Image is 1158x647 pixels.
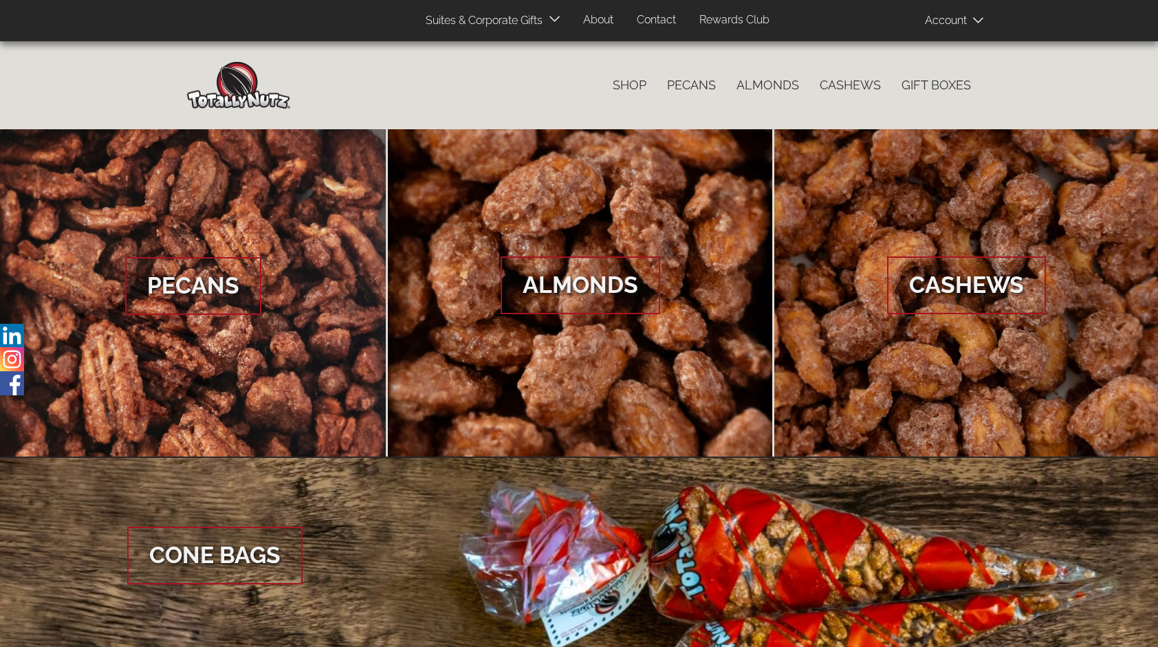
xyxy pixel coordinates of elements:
[626,7,686,34] a: Contact
[602,71,657,100] a: Shop
[689,7,780,34] a: Rewards Club
[891,71,981,100] a: Gift Boxes
[501,256,660,314] span: Almonds
[125,257,261,315] span: Pecans
[573,7,624,34] a: About
[187,62,290,109] img: Home
[127,527,303,584] span: Cone Bags
[415,8,547,34] a: Suites & Corporate Gifts
[388,129,772,458] a: Almonds
[809,71,891,100] a: Cashews
[887,256,1046,314] span: Cashews
[726,71,809,100] a: Almonds
[657,71,726,100] a: Pecans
